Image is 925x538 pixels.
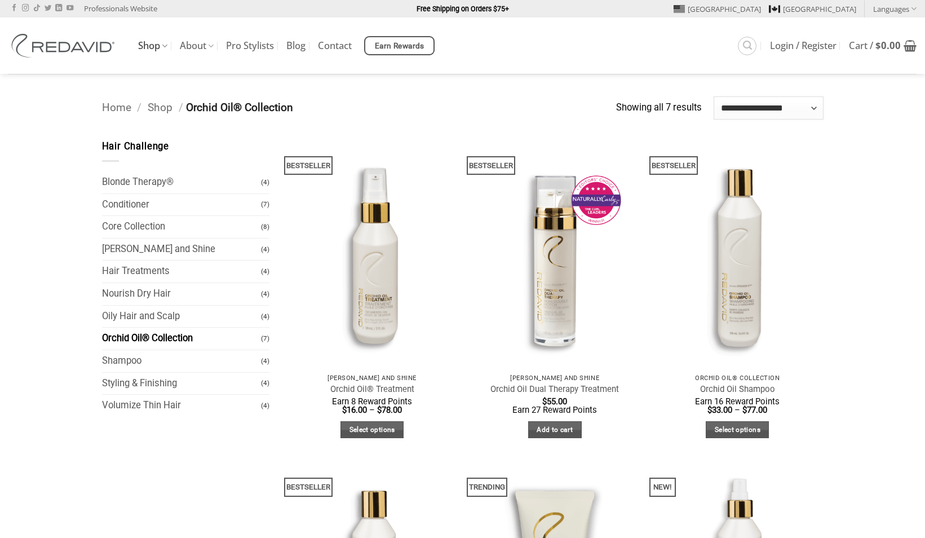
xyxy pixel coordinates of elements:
a: Earn Rewards [364,36,435,55]
span: / [137,101,141,114]
span: (4) [261,284,269,304]
a: Add to cart: “Orchid Oil Dual Therapy Treatment” [528,421,582,439]
span: Earn Rewards [375,40,424,52]
a: Shop [138,35,167,57]
p: [PERSON_NAME] and Shine [292,374,453,382]
img: REDAVID Salon Products | United States [8,34,121,58]
img: REDAVID Orchid Oil Dual Therapy ~ Award Winning Curl Care [469,139,641,368]
span: (4) [261,373,269,393]
a: Home [102,101,131,114]
bdi: 55.00 [542,396,567,407]
nav: Breadcrumb [102,99,617,117]
a: Contact [318,36,352,56]
span: / [179,101,183,114]
span: (4) [261,396,269,416]
a: Follow on Facebook [11,5,17,12]
span: Cart / [849,41,901,50]
a: Login / Register [770,36,837,56]
a: Hair Treatments [102,261,262,283]
a: Select options for “Orchid Oil® Treatment” [340,421,404,439]
bdi: 16.00 [342,405,367,415]
span: Earn 8 Reward Points [332,396,412,407]
span: Login / Register [770,41,837,50]
span: Earn 16 Reward Points [695,396,780,407]
a: Nourish Dry Hair [102,283,262,305]
a: Follow on Twitter [45,5,51,12]
span: (4) [261,173,269,192]
span: (8) [261,217,269,237]
a: Volumize Thin Hair [102,395,262,417]
span: $ [707,405,712,415]
a: View cart [849,33,917,58]
a: [GEOGRAPHIC_DATA] [674,1,761,17]
p: Showing all 7 results [616,100,702,116]
select: Shop order [714,96,824,119]
span: Hair Challenge [102,141,170,152]
a: Pro Stylists [226,36,274,56]
a: Blonde Therapy® [102,171,262,193]
a: About [180,35,214,57]
bdi: 33.00 [707,405,732,415]
img: REDAVID Orchid Oil Shampoo [652,139,824,368]
span: (4) [261,240,269,259]
span: (4) [261,307,269,327]
span: $ [342,405,347,415]
span: (7) [261,329,269,349]
strong: Free Shipping on Orders $75+ [417,5,509,13]
a: Search [738,37,756,55]
a: Orchid Oil® Treatment [330,384,414,395]
span: $ [875,39,881,52]
span: (4) [261,351,269,371]
bdi: 0.00 [875,39,901,52]
a: Follow on TikTok [33,5,40,12]
a: Orchid Oil® Collection [102,328,262,350]
a: Select options for “Orchid Oil Shampoo” [706,421,769,439]
a: Orchid Oil Shampoo [700,384,775,395]
a: Follow on Instagram [22,5,29,12]
a: Languages [873,1,917,17]
a: Conditioner [102,194,262,216]
p: [PERSON_NAME] and Shine [475,374,635,382]
span: $ [377,405,382,415]
a: Orchid Oil Dual Therapy Treatment [490,384,619,395]
bdi: 77.00 [742,405,767,415]
a: [PERSON_NAME] and Shine [102,239,262,261]
a: Blog [286,36,306,56]
span: – [734,405,740,415]
a: Follow on YouTube [67,5,73,12]
a: Core Collection [102,216,262,238]
span: $ [742,405,747,415]
bdi: 78.00 [377,405,402,415]
a: Follow on LinkedIn [55,5,62,12]
span: (7) [261,195,269,214]
span: (4) [261,262,269,281]
a: Shop [148,101,172,114]
a: Oily Hair and Scalp [102,306,262,328]
span: – [369,405,375,415]
a: [GEOGRAPHIC_DATA] [769,1,856,17]
a: Shampoo [102,350,262,372]
img: REDAVID Orchid Oil Treatment 90ml [286,139,458,368]
a: Styling & Finishing [102,373,262,395]
p: Orchid Oil® Collection [657,374,818,382]
span: Earn 27 Reward Points [512,405,597,415]
span: $ [542,396,547,407]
